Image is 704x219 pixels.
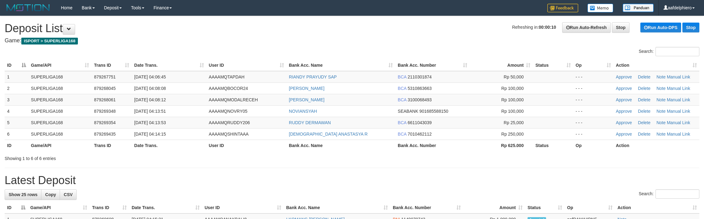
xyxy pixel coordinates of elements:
span: AAAAMQTAPDAH [209,74,245,79]
span: 879268061 [94,97,116,102]
h1: Deposit List [5,22,699,35]
h4: Game: [5,38,699,44]
span: Rp 100,000 [501,97,524,102]
td: 6 [5,128,28,140]
input: Search: [655,47,699,56]
span: 879268045 [94,86,116,91]
a: Approve [616,97,632,102]
span: CSV [64,192,73,197]
a: Note [656,120,666,125]
th: User ID: activate to sort column ascending [202,202,284,213]
td: SUPERLIGA168 [28,128,91,140]
th: Op: activate to sort column ascending [573,60,613,71]
span: Rp 250,000 [501,132,524,137]
td: - - - [573,105,613,117]
a: Manual Link [667,120,690,125]
a: RIANDY PRAYUDY SAP [289,74,337,79]
th: Amount: activate to sort column ascending [470,60,533,71]
th: Action: activate to sort column ascending [613,60,699,71]
span: Copy 2110301874 to clipboard [408,74,432,79]
a: RUDDY DERMAWAN [289,120,331,125]
img: Feedback.jpg [547,4,578,12]
a: Copy [41,189,60,200]
span: Rp 100,000 [501,109,524,114]
span: Copy [45,192,56,197]
th: ID [5,140,28,151]
th: Trans ID [91,140,132,151]
span: 879269435 [94,132,116,137]
td: - - - [573,82,613,94]
img: panduan.png [623,4,654,12]
td: 3 [5,94,28,105]
span: [DATE] 04:14:15 [134,132,166,137]
th: User ID: activate to sort column ascending [206,60,286,71]
h1: Latest Deposit [5,174,699,187]
span: AAAAMQMODALRECEH [209,97,258,102]
th: Bank Acc. Name: activate to sort column ascending [284,202,390,213]
th: Status: activate to sort column ascending [525,202,565,213]
span: ISPORT > SUPERLIGA168 [21,38,78,44]
th: Amount: activate to sort column ascending [463,202,525,213]
th: Rp 625.000 [470,140,533,151]
a: Delete [638,74,650,79]
th: Status: activate to sort column ascending [533,60,573,71]
a: Delete [638,120,650,125]
span: Copy 901685588150 to clipboard [419,109,448,114]
td: SUPERLIGA168 [28,82,91,94]
span: Copy 6611043039 to clipboard [408,120,432,125]
td: SUPERLIGA168 [28,105,91,117]
a: [PERSON_NAME] [289,86,324,91]
td: - - - [573,71,613,83]
a: Manual Link [667,74,690,79]
a: Approve [616,132,632,137]
td: SUPERLIGA168 [28,117,91,128]
th: Status [533,140,573,151]
th: Action: activate to sort column ascending [615,202,699,213]
th: Bank Acc. Name [286,140,395,151]
th: ID: activate to sort column descending [5,60,28,71]
img: Button%20Memo.svg [587,4,613,12]
a: Show 25 rows [5,189,41,200]
a: [DEMOGRAPHIC_DATA] ANASTASYA R [289,132,368,137]
td: SUPERLIGA168 [28,71,91,83]
span: [DATE] 04:13:53 [134,120,166,125]
span: SEABANK [398,109,418,114]
span: AAAAMQNOVRY05 [209,109,248,114]
a: Stop [682,23,699,32]
label: Search: [639,47,699,56]
span: BCA [398,97,406,102]
a: Delete [638,86,650,91]
span: Copy 5310863663 to clipboard [408,86,432,91]
a: Manual Link [667,132,690,137]
a: Approve [616,74,632,79]
span: BCA [398,74,406,79]
label: Search: [639,189,699,199]
span: Rp 100,000 [501,86,524,91]
th: ID: activate to sort column descending [5,202,28,213]
th: Date Trans.: activate to sort column ascending [132,60,206,71]
a: Note [656,74,666,79]
a: Run Auto-DPS [640,23,681,32]
a: Approve [616,120,632,125]
a: Note [656,97,666,102]
a: Manual Link [667,97,690,102]
th: User ID [206,140,286,151]
th: Bank Acc. Name: activate to sort column ascending [286,60,395,71]
a: Delete [638,109,650,114]
th: Game/API: activate to sort column ascending [28,202,90,213]
span: [DATE] 04:08:08 [134,86,166,91]
td: 1 [5,71,28,83]
a: Manual Link [667,86,690,91]
span: 879269354 [94,120,116,125]
a: [PERSON_NAME] [289,97,324,102]
input: Search: [655,189,699,199]
a: Delete [638,97,650,102]
a: NOVIANSYAH [289,109,317,114]
td: 5 [5,117,28,128]
a: Note [656,109,666,114]
a: CSV [60,189,77,200]
span: Rp 25,000 [504,120,524,125]
span: Show 25 rows [9,192,37,197]
td: 2 [5,82,28,94]
span: [DATE] 04:13:51 [134,109,166,114]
